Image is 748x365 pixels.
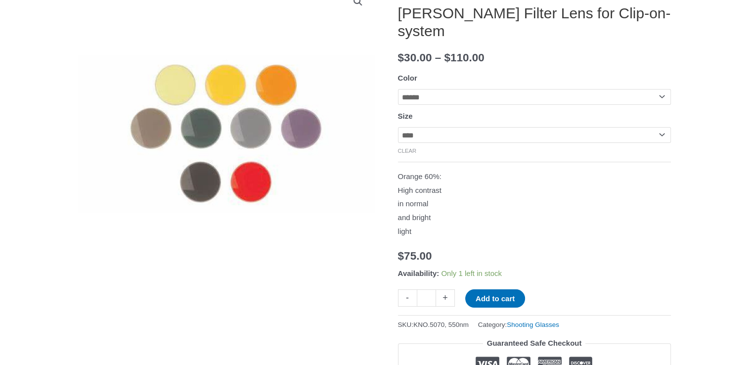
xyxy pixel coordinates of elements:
h1: [PERSON_NAME] Filter Lens for Clip-on-system [398,4,671,40]
bdi: 110.00 [444,51,484,64]
span: Category: [478,319,559,331]
bdi: 75.00 [398,250,432,262]
span: $ [398,51,404,64]
span: KNO.5070, 550nm [413,321,469,328]
span: – [435,51,441,64]
span: $ [444,51,450,64]
span: Only 1 left in stock [441,269,502,277]
input: Product quantity [417,289,436,307]
a: Shooting Glasses [507,321,559,328]
label: Color [398,74,417,82]
span: SKU: [398,319,469,331]
button: Add to cart [465,289,525,308]
a: Clear options [398,148,417,154]
span: $ [398,250,404,262]
span: Availability: [398,269,440,277]
p: Orange 60%: High contrast in normal and bright light [398,170,671,238]
label: Size [398,112,413,120]
a: - [398,289,417,307]
legend: Guaranteed Safe Checkout [483,336,586,350]
bdi: 30.00 [398,51,432,64]
a: + [436,289,455,307]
